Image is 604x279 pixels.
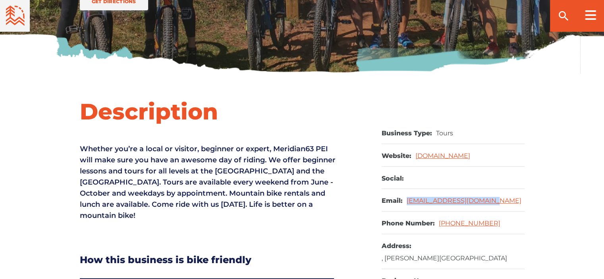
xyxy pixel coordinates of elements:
[382,219,435,228] dt: Phone Number:
[80,98,338,125] h2: Description
[382,152,411,160] dt: Website:
[382,242,521,250] dt: Address:
[439,219,500,227] a: [PHONE_NUMBER]
[382,254,525,263] dd: , [PERSON_NAME][GEOGRAPHIC_DATA]
[382,197,403,205] dt: Email:
[407,197,521,204] a: [EMAIL_ADDRESS][DOMAIN_NAME]
[80,143,338,221] p: Whether you’re a local or visitor, beginner or expert, Meridian63 PEI will make sure you have an ...
[382,129,432,138] dt: Business Type:
[436,129,452,138] li: Tours
[415,152,470,160] a: [DOMAIN_NAME]
[382,175,404,183] dt: Social:
[557,10,570,22] ion-icon: search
